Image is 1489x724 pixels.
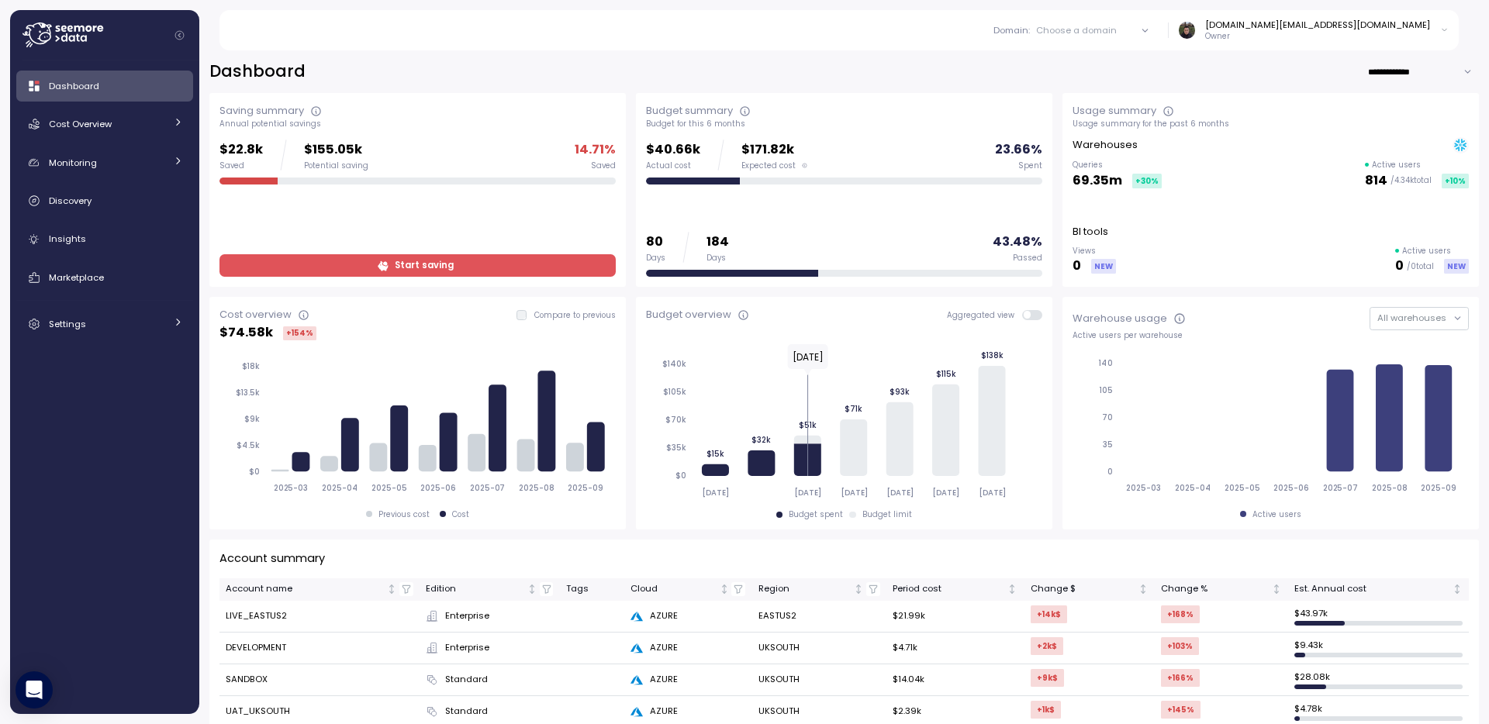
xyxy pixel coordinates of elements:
[445,673,488,687] span: Standard
[706,232,729,253] p: 184
[49,271,104,284] span: Marketplace
[980,350,1003,360] tspan: $138k
[630,609,745,623] div: AZURE
[219,103,304,119] div: Saving summary
[665,415,686,425] tspan: $70k
[1073,171,1122,191] p: 69.35m
[1132,174,1162,188] div: +30 %
[16,71,193,102] a: Dashboard
[219,322,273,343] p: $ 74.58k
[1377,312,1446,324] span: All warehouses
[1138,584,1149,595] div: Not sorted
[49,233,86,245] span: Insights
[995,140,1042,160] p: 23.66 %
[16,185,193,216] a: Discovery
[1288,633,1469,664] td: $ 9.43k
[646,119,1042,129] div: Budget for this 6 months
[16,109,193,140] a: Cost Overview
[646,160,700,171] div: Actual cost
[886,664,1024,696] td: $14.04k
[16,262,193,293] a: Marketplace
[675,471,686,481] tspan: $0
[1031,637,1063,655] div: +2k $
[646,232,665,253] p: 80
[630,673,745,687] div: AZURE
[646,140,700,160] p: $40.66k
[520,483,555,493] tspan: 2025-08
[993,232,1042,253] p: 43.48 %
[219,664,420,696] td: SANDBOX
[49,195,92,207] span: Discovery
[1031,605,1067,623] div: +14k $
[751,578,886,601] th: RegionNot sorted
[236,388,260,398] tspan: $13.5k
[792,350,823,364] text: [DATE]
[244,414,260,424] tspan: $9k
[1161,637,1199,655] div: +103 %
[575,140,616,160] p: 14.71 %
[646,307,731,322] div: Budget overview
[1442,174,1469,188] div: +10 %
[741,160,796,171] span: Expected cost
[886,601,1024,633] td: $21.99k
[534,310,616,321] p: Compare to previous
[420,578,559,601] th: EditionNot sorted
[445,609,489,623] span: Enterprise
[1323,483,1359,493] tspan: 2025-07
[646,103,733,119] div: Budget summary
[1091,259,1116,274] div: NEW
[1205,19,1430,31] div: [DOMAIN_NAME][EMAIL_ADDRESS][DOMAIN_NAME]
[1161,669,1200,687] div: +166 %
[49,157,97,169] span: Monitoring
[1073,311,1167,326] div: Warehouse usage
[566,582,618,596] div: Tags
[426,582,524,596] div: Edition
[1013,253,1042,264] div: Passed
[209,60,306,83] h2: Dashboard
[794,488,821,498] tspan: [DATE]
[237,440,260,450] tspan: $4.5k
[1161,701,1201,719] div: +145 %
[1073,246,1116,257] p: Views
[1365,171,1387,191] p: 814
[1205,31,1430,42] p: Owner
[1103,440,1113,450] tspan: 35
[751,633,886,664] td: UKSOUTH
[890,387,910,397] tspan: $93k
[845,404,862,414] tspan: $71k
[1127,483,1162,493] tspan: 2025-03
[1073,330,1469,341] div: Active users per warehouse
[1395,256,1404,277] p: 0
[445,641,489,655] span: Enterprise
[840,488,867,498] tspan: [DATE]
[630,705,745,719] div: AZURE
[758,582,852,596] div: Region
[789,509,843,520] div: Budget spent
[304,160,368,171] div: Potential saving
[702,488,729,498] tspan: [DATE]
[16,309,193,340] a: Settings
[1099,385,1113,395] tspan: 105
[1073,160,1162,171] p: Queries
[170,29,189,41] button: Collapse navigation
[49,80,99,92] span: Dashboard
[1007,584,1017,595] div: Not sorted
[1161,582,1269,596] div: Change %
[304,140,368,160] p: $155.05k
[322,483,358,493] tspan: 2025-04
[1288,601,1469,633] td: $ 43.97k
[646,253,665,264] div: Days
[249,467,260,477] tspan: $0
[568,483,604,493] tspan: 2025-09
[1073,103,1156,119] div: Usage summary
[1252,509,1301,520] div: Active users
[663,387,686,397] tspan: $105k
[1018,160,1042,171] div: Spent
[741,140,807,160] p: $171.82k
[630,641,745,655] div: AZURE
[1031,669,1064,687] div: +9k $
[1391,175,1432,186] p: / 4.34k total
[591,160,616,171] div: Saved
[219,633,420,664] td: DEVELOPMENT
[1175,483,1211,493] tspan: 2025-04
